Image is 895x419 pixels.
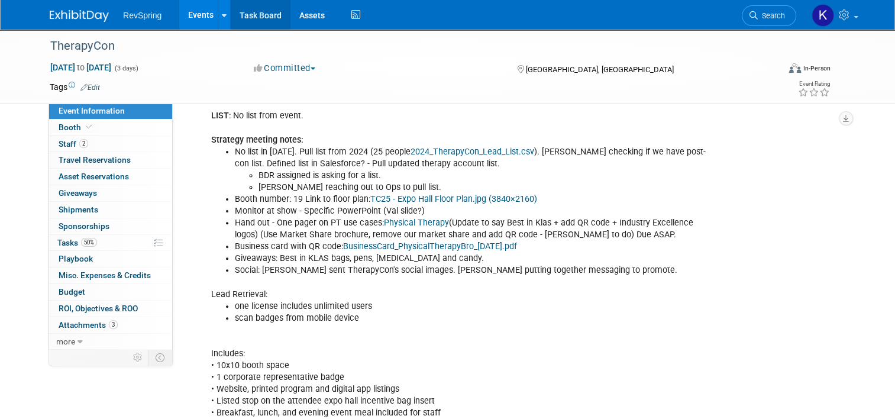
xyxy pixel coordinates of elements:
span: [DATE] [DATE] [50,62,112,73]
a: Travel Reservations [49,152,172,168]
a: TC25 - Expo Hall Floor Plan.jpg (3840×2160) [370,194,537,204]
li: Booth number: 19 Link to floor plan: [235,194,712,205]
li: scan badges from mobile device [235,312,712,324]
li: Hand out - One pager on PT use cases: (Update to say Best in Klas + add QR code + Industry Excell... [235,217,712,241]
button: Committed [250,62,320,75]
a: Giveaways [49,185,172,201]
div: TherapyCon [46,36,764,57]
a: Event Information [49,103,172,119]
div: Event Rating [798,81,830,87]
span: Staff [59,139,88,149]
a: Playbook [49,251,172,267]
a: more [49,334,172,350]
a: Booth [49,120,172,136]
li: No list in [DATE]. Pull list from 2024 (25 people ). [PERSON_NAME] checking if we have post-con l... [235,146,712,194]
span: [GEOGRAPHIC_DATA], [GEOGRAPHIC_DATA] [526,65,674,74]
span: more [56,337,75,346]
a: BusinessCard_PhysicalTherapyBro_[DATE].pdf [343,241,517,252]
span: ROI, Objectives & ROO [59,304,138,313]
span: Attachments [59,320,118,330]
span: Shipments [59,205,98,214]
a: 2024_TherapyCon_Lead_List.csv [411,147,534,157]
span: Giveaways [59,188,97,198]
a: Budget [49,284,172,300]
a: Attachments3 [49,317,172,333]
a: Physical Therapy [384,218,449,228]
a: Sponsorships [49,218,172,234]
span: Search [758,11,785,20]
span: Tasks [57,238,97,247]
td: Tags [50,81,100,93]
b: Strategy meeting notes: [211,135,303,145]
img: Format-Inperson.png [789,63,801,73]
li: Monitor at show - Specific PowerPoint (Val slide?) [235,205,712,217]
img: ExhibitDay [50,10,109,22]
a: Staff2 [49,136,172,152]
span: Event Information [59,106,125,115]
span: Misc. Expenses & Credits [59,270,151,280]
td: Toggle Event Tabs [148,350,173,365]
span: Travel Reservations [59,155,131,165]
span: Playbook [59,254,93,263]
img: Kelsey Culver [812,4,834,27]
span: Budget [59,287,85,296]
li: BDR assigned is asking for a list. [259,170,712,182]
li: Business card with QR code: [235,241,712,253]
a: Tasks50% [49,235,172,251]
a: Asset Reservations [49,169,172,185]
a: Misc. Expenses & Credits [49,267,172,283]
li: [PERSON_NAME] reaching out to Ops to pull list. [259,182,712,194]
a: Edit [80,83,100,92]
span: Sponsorships [59,221,109,231]
li: one license includes unlimited users [235,301,712,312]
span: RevSpring [123,11,161,20]
a: Shipments [49,202,172,218]
span: to [75,63,86,72]
span: (3 days) [114,65,138,72]
i: Booth reservation complete [86,124,92,130]
li: Social: [PERSON_NAME] sent TherapyCon's social images. [PERSON_NAME] putting together messaging t... [235,265,712,276]
span: Asset Reservations [59,172,129,181]
b: LIST [211,111,229,121]
div: In-Person [803,64,831,73]
span: Booth [59,123,95,132]
span: 50% [81,238,97,247]
a: ROI, Objectives & ROO [49,301,172,317]
span: 3 [109,320,118,329]
a: Search [742,5,796,26]
span: 2 [79,139,88,148]
div: Event Format [715,62,831,79]
td: Personalize Event Tab Strip [128,350,148,365]
li: Giveaways: Best in KLAS bags, pens, [MEDICAL_DATA] and candy. [235,253,712,265]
